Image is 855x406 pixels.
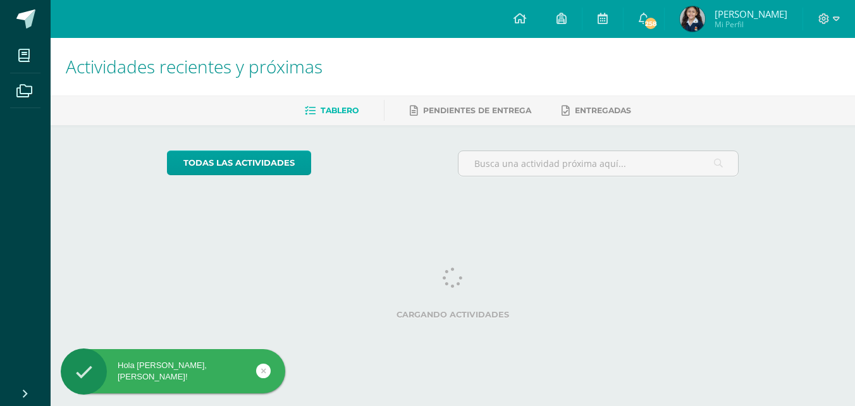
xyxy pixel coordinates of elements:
[305,101,359,121] a: Tablero
[423,106,531,115] span: Pendientes de entrega
[410,101,531,121] a: Pendientes de entrega
[715,8,787,20] span: [PERSON_NAME]
[458,151,739,176] input: Busca una actividad próxima aquí...
[321,106,359,115] span: Tablero
[66,54,323,78] span: Actividades recientes y próximas
[644,16,658,30] span: 258
[167,151,311,175] a: todas las Actividades
[562,101,631,121] a: Entregadas
[715,19,787,30] span: Mi Perfil
[61,360,285,383] div: Hola [PERSON_NAME], [PERSON_NAME]!
[575,106,631,115] span: Entregadas
[680,6,705,32] img: dcc2c2682ac3bd26ac61872e23bb4729.png
[167,310,739,319] label: Cargando actividades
